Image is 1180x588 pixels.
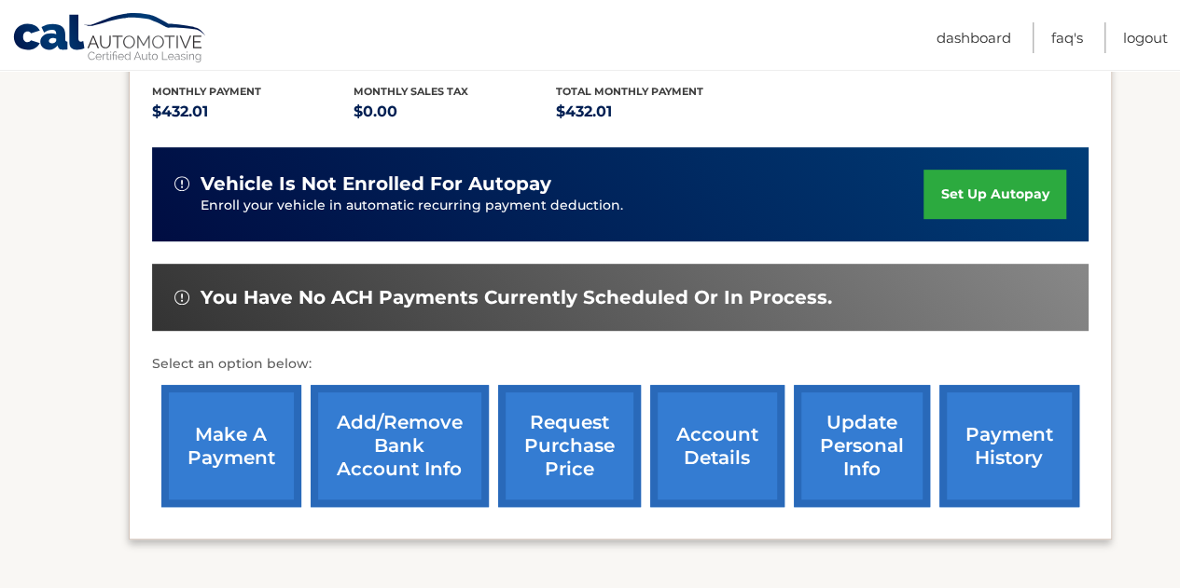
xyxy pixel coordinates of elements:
span: vehicle is not enrolled for autopay [201,172,551,196]
span: Monthly sales Tax [354,85,468,98]
a: update personal info [794,385,930,507]
p: Select an option below: [152,353,1089,376]
a: payment history [939,385,1079,507]
a: Add/Remove bank account info [311,385,489,507]
span: You have no ACH payments currently scheduled or in process. [201,286,832,309]
a: Cal Automotive [12,12,208,66]
a: request purchase price [498,385,641,507]
img: alert-white.svg [174,290,189,305]
a: FAQ's [1051,22,1083,53]
a: Logout [1123,22,1168,53]
p: $0.00 [354,99,556,125]
a: make a payment [161,385,301,507]
span: Total Monthly Payment [556,85,703,98]
p: $432.01 [152,99,354,125]
a: set up autopay [923,170,1065,219]
p: $432.01 [556,99,758,125]
a: account details [650,385,784,507]
span: Monthly Payment [152,85,261,98]
img: alert-white.svg [174,176,189,191]
a: Dashboard [937,22,1011,53]
p: Enroll your vehicle in automatic recurring payment deduction. [201,196,924,216]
